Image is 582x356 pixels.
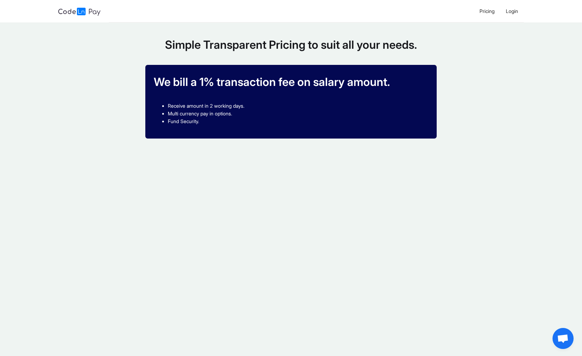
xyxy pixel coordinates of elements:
[168,110,428,117] li: Multi currency pay in options.
[480,8,495,14] span: Pricing
[168,117,428,125] li: Fund Security.
[145,36,437,53] p: Simple Transparent Pricing to suit all your needs.
[168,102,428,110] li: Receive amount in 2 working days.
[58,8,100,16] img: logo
[154,73,428,91] p: We bill a 1% transaction fee on salary amount.
[506,8,518,14] span: Login
[553,328,574,349] div: Open chat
